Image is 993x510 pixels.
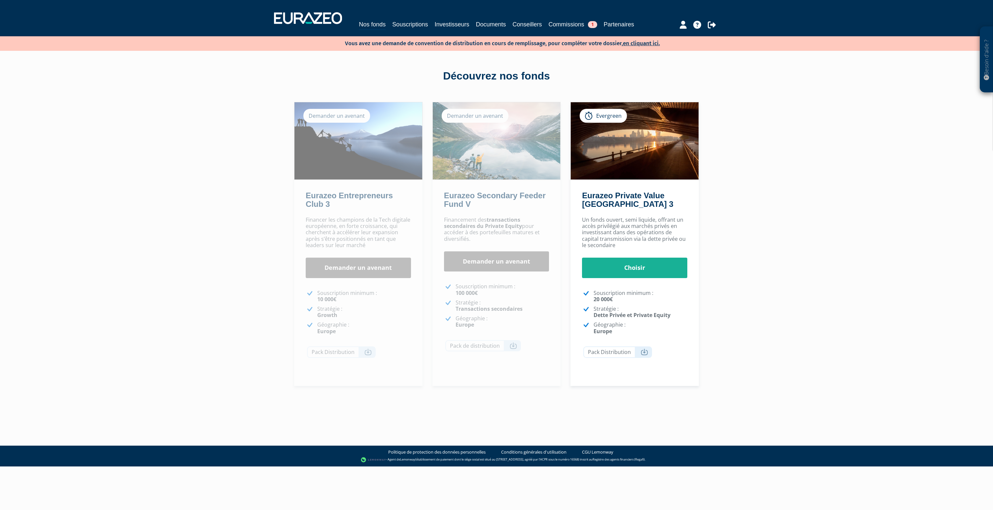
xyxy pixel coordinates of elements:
[317,290,411,303] p: Souscription minimum :
[442,109,508,123] div: Demander un avenant
[583,346,652,358] a: Pack Distribution
[308,69,685,84] div: Découvrez nos fonds
[317,306,411,318] p: Stratégie :
[582,258,687,278] a: Choisir
[317,311,337,319] strong: Growth
[594,290,687,303] p: Souscription minimum :
[588,21,597,28] span: 1
[594,311,670,319] strong: Dette Privée et Private Equity
[306,191,393,208] a: Eurazeo Entrepreneurs Club 3
[7,457,986,463] div: - Agent de (établissement de paiement dont le siège social est situé au [STREET_ADDRESS], agréé p...
[400,457,415,462] a: Lemonway
[388,449,486,455] a: Politique de protection des données personnelles
[444,251,549,272] a: Demander un avenant
[307,346,376,358] a: Pack Distribution
[580,109,627,123] div: Evergreen
[582,449,613,455] a: CGU Lemonway
[549,20,597,29] a: Commissions1
[392,20,428,29] a: Souscriptions
[582,217,687,248] p: Un fonds ouvert, semi liquide, offrant un accès privilégié aux marchés privés en investissant dan...
[359,20,386,30] a: Nos fonds
[456,289,478,297] strong: 100 000€
[594,296,613,303] strong: 20 000€
[594,328,612,335] strong: Europe
[303,109,370,123] div: Demander un avenant
[306,217,411,248] p: Financer les champions de la Tech digitale européenne, en forte croissance, qui cherchent à accél...
[582,191,673,208] a: Eurazeo Private Value [GEOGRAPHIC_DATA] 3
[326,38,660,48] p: Vous avez une demande de convention de distribution en cours de remplissage, pour compléter votre...
[317,328,336,335] strong: Europe
[983,30,990,89] p: Besoin d'aide ?
[604,20,634,29] a: Partenaires
[433,102,561,179] img: Eurazeo Secondary Feeder Fund V
[501,449,566,455] a: Conditions générales d'utilisation
[476,20,506,29] a: Documents
[444,216,522,230] strong: transactions secondaires du Private Equity
[623,40,660,47] a: en cliquant ici.
[434,20,469,29] a: Investisseurs
[594,322,687,334] p: Géographie :
[513,20,542,29] a: Conseillers
[306,258,411,278] a: Demander un avenant
[317,322,411,334] p: Géographie :
[456,315,549,328] p: Géographie :
[361,457,386,463] img: logo-lemonway.png
[593,457,645,462] a: Registre des agents financiers (Regafi)
[456,283,549,296] p: Souscription minimum :
[444,217,549,242] p: Financement des pour accéder à des portefeuilles matures et diversifiés.
[571,102,699,179] img: Eurazeo Private Value Europe 3
[444,191,546,208] a: Eurazeo Secondary Feeder Fund V
[594,306,687,318] p: Stratégie :
[456,300,549,312] p: Stratégie :
[456,305,523,312] strong: Transactions secondaires
[294,102,422,179] img: Eurazeo Entrepreneurs Club 3
[274,12,342,24] img: 1732889491-logotype_eurazeo_blanc_rvb.png
[445,340,521,352] a: Pack de distribution
[456,321,474,328] strong: Europe
[317,296,336,303] strong: 10 000€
